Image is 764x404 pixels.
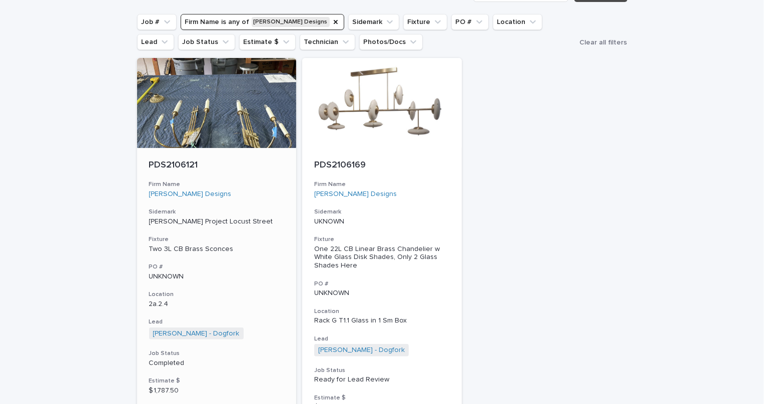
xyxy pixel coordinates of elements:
[153,329,240,338] a: [PERSON_NAME] - Dogfork
[149,359,285,367] p: Completed
[576,35,627,50] button: Clear all filters
[314,245,450,270] div: One 22L CB Linear Brass Chandelier w White Glass Disk Shades, Only 2 Glass Shades Here
[318,346,405,354] a: [PERSON_NAME] - Dogfork
[149,245,285,253] div: Two 3L CB Brass Sconces
[580,39,627,46] span: Clear all filters
[149,349,285,357] h3: Job Status
[314,316,450,325] p: Rack G T1.1 Glass in 1 Sm Box
[314,190,397,198] a: [PERSON_NAME] Designs
[314,289,450,297] p: UNKNOWN
[181,14,344,30] button: Firm Name
[149,235,285,243] h3: Fixture
[314,208,450,216] h3: Sidemark
[149,190,232,198] a: [PERSON_NAME] Designs
[348,14,399,30] button: Sidemark
[137,34,174,50] button: Lead
[149,263,285,271] h3: PO #
[314,160,450,171] p: PDS2106169
[314,307,450,315] h3: Location
[149,217,285,226] p: [PERSON_NAME] Project Locust Street
[149,272,285,281] p: UNKNOWN
[149,318,285,326] h3: Lead
[314,394,450,402] h3: Estimate $
[403,14,447,30] button: Fixture
[149,290,285,298] h3: Location
[178,34,235,50] button: Job Status
[314,375,450,384] p: Ready for Lead Review
[239,34,296,50] button: Estimate $
[314,280,450,288] h3: PO #
[314,235,450,243] h3: Fixture
[359,34,423,50] button: Photos/Docs
[314,217,450,226] p: UKNOWN
[314,180,450,188] h3: Firm Name
[493,14,542,30] button: Location
[149,180,285,188] h3: Firm Name
[300,34,355,50] button: Technician
[137,14,177,30] button: Job #
[149,377,285,385] h3: Estimate $
[149,300,285,308] p: 2a.2.4
[314,335,450,343] h3: Lead
[314,366,450,374] h3: Job Status
[451,14,489,30] button: PO #
[149,160,285,171] p: PDS2106121
[149,208,285,216] h3: Sidemark
[149,386,285,395] p: $ 1,787.50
